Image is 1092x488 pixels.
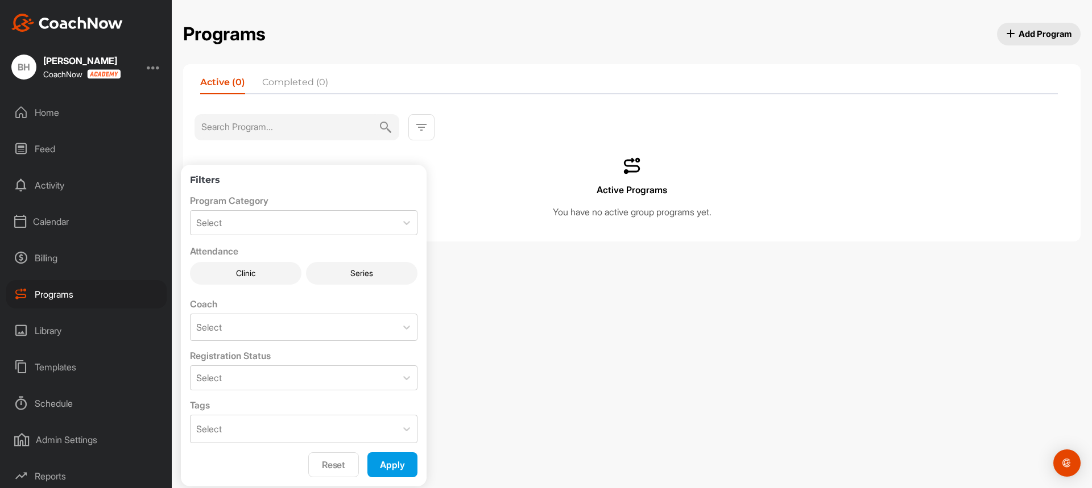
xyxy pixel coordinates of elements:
[196,422,222,436] div: Select
[597,183,667,197] p: Active Programs
[200,76,245,94] li: Active (0)
[623,157,640,174] img: svg+xml;base64,PHN2ZyB3aWR0aD0iMzQiIGhlaWdodD0iMzQiIHZpZXdCb3g9IjAgMCAzNCAzNCIgZmlsbD0ibm9uZSIgeG...
[190,165,417,195] h3: Filters
[43,56,121,65] div: [PERSON_NAME]
[415,120,428,134] img: svg+xml;base64,PHN2ZyB3aWR0aD0iMjQiIGhlaWdodD0iMjQiIHZpZXdCb3g9IjAgMCAyNCAyNCIgZmlsbD0ibm9uZSIgeG...
[196,320,222,334] div: Select
[190,245,238,257] span: Attendance
[190,195,268,207] span: Program Category
[379,114,392,140] img: svg+xml;base64,PHN2ZyB3aWR0aD0iMjQiIGhlaWdodD0iMjQiIHZpZXdCb3g9IjAgMCAyNCAyNCIgZmlsbD0ibm9uZSIgeG...
[87,69,121,79] img: CoachNow acadmey
[190,262,301,285] button: Clinic
[1006,28,1072,40] span: Add Program
[997,23,1081,45] button: Add Program
[190,350,271,362] span: Registration Status
[6,426,167,454] div: Admin Settings
[306,262,417,285] button: Series
[201,114,379,139] input: Search Program...
[6,280,167,308] div: Programs
[6,353,167,381] div: Templates
[262,76,328,94] li: Completed (0)
[196,216,222,230] div: Select
[553,205,712,219] p: You have no active group programs yet.
[6,171,167,199] div: Activity
[308,452,359,477] button: Reset
[43,69,121,79] div: CoachNow
[11,55,36,80] div: BH
[190,399,210,411] span: Tags
[367,452,417,477] button: Apply
[6,135,167,163] div: Feed
[1053,449,1081,477] div: Open Intercom Messenger
[6,316,167,345] div: Library
[196,371,222,385] div: Select
[6,207,167,236] div: Calendar
[6,389,167,418] div: Schedule
[6,244,167,272] div: Billing
[183,23,266,45] h2: Programs
[190,298,217,310] span: Coach
[6,98,167,127] div: Home
[11,14,123,32] img: CoachNow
